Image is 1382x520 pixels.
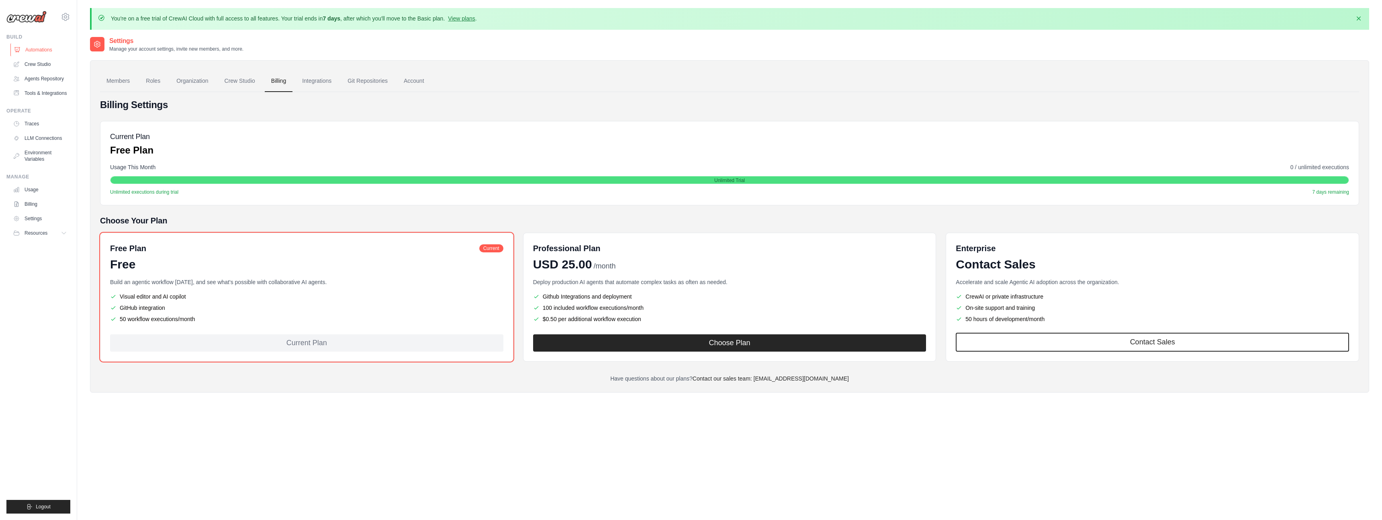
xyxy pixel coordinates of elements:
h6: Professional Plan [533,243,601,254]
span: Usage This Month [110,163,155,171]
h5: Current Plan [110,131,153,142]
button: Resources [10,227,70,240]
li: Visual editor and AI copilot [110,293,503,301]
li: 50 hours of development/month [956,315,1349,323]
a: Billing [265,70,292,92]
button: Logout [6,500,70,514]
li: GitHub integration [110,304,503,312]
a: View plans [448,15,475,22]
div: Current Plan [110,334,503,352]
span: Unlimited executions during trial [110,189,178,195]
a: Organization [170,70,215,92]
li: $0.50 per additional workflow execution [533,315,926,323]
a: Settings [10,212,70,225]
a: Crew Studio [10,58,70,71]
a: Automations [10,43,71,56]
span: Current [479,244,503,252]
a: Git Repositories [341,70,394,92]
p: Free Plan [110,144,153,157]
li: 100 included workflow executions/month [533,304,926,312]
li: CrewAI or private infrastructure [956,293,1349,301]
a: LLM Connections [10,132,70,145]
a: Usage [10,183,70,196]
span: /month [593,261,615,272]
h2: Settings [109,36,243,46]
h5: Choose Your Plan [100,215,1359,226]
img: Logo [6,11,47,23]
a: Traces [10,117,70,130]
a: Account [397,70,431,92]
div: Operate [6,108,70,114]
p: Have questions about our plans? [100,375,1359,383]
li: Github Integrations and deployment [533,293,926,301]
p: You're on a free trial of CrewAI Cloud with full access to all features. Your trial ends in , aft... [111,14,477,23]
strong: 7 days [323,15,340,22]
a: Billing [10,198,70,211]
a: Contact our sales team: [EMAIL_ADDRESS][DOMAIN_NAME] [693,375,849,382]
div: Free [110,257,503,272]
span: 7 days remaining [1312,189,1349,195]
div: Contact Sales [956,257,1349,272]
span: USD 25.00 [533,257,592,272]
div: Build [6,34,70,40]
a: Environment Variables [10,146,70,166]
button: Choose Plan [533,334,926,352]
a: Agents Repository [10,72,70,85]
p: Manage your account settings, invite new members, and more. [109,46,243,52]
p: Accelerate and scale Agentic AI adoption across the organization. [956,278,1349,286]
a: Contact Sales [956,333,1349,352]
a: Integrations [296,70,338,92]
li: 50 workflow executions/month [110,315,503,323]
li: On-site support and training [956,304,1349,312]
a: Tools & Integrations [10,87,70,100]
a: Roles [139,70,167,92]
p: Build an agentic workflow [DATE], and see what's possible with collaborative AI agents. [110,278,503,286]
a: Members [100,70,136,92]
div: Manage [6,174,70,180]
span: 0 / unlimited executions [1290,163,1349,171]
a: Crew Studio [218,70,262,92]
p: Deploy production AI agents that automate complex tasks as often as needed. [533,278,926,286]
span: Resources [25,230,47,236]
h4: Billing Settings [100,98,1359,111]
span: Unlimited Trial [714,177,745,184]
h6: Enterprise [956,243,1349,254]
span: Logout [36,504,51,510]
h6: Free Plan [110,243,146,254]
